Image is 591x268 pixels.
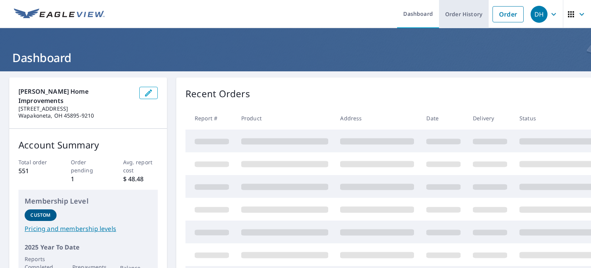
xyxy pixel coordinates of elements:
p: Custom [30,212,50,219]
p: Order pending [71,158,106,174]
p: $ 48.48 [123,174,158,184]
p: 1 [71,174,106,184]
th: Delivery [467,107,513,130]
div: DH [531,6,548,23]
th: Product [235,107,334,130]
th: Address [334,107,420,130]
img: EV Logo [14,8,105,20]
p: [PERSON_NAME] Home Improvements [18,87,133,105]
p: Wapakoneta, OH 45895-9210 [18,112,133,119]
p: Recent Orders [185,87,250,101]
th: Report # [185,107,235,130]
th: Date [420,107,467,130]
a: Pricing and membership levels [25,224,152,233]
p: Total order [18,158,53,166]
p: 2025 Year To Date [25,243,152,252]
p: Membership Level [25,196,152,206]
p: Account Summary [18,138,158,152]
p: [STREET_ADDRESS] [18,105,133,112]
p: Avg. report cost [123,158,158,174]
a: Order [492,6,524,22]
h1: Dashboard [9,50,582,66]
p: 551 [18,166,53,175]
